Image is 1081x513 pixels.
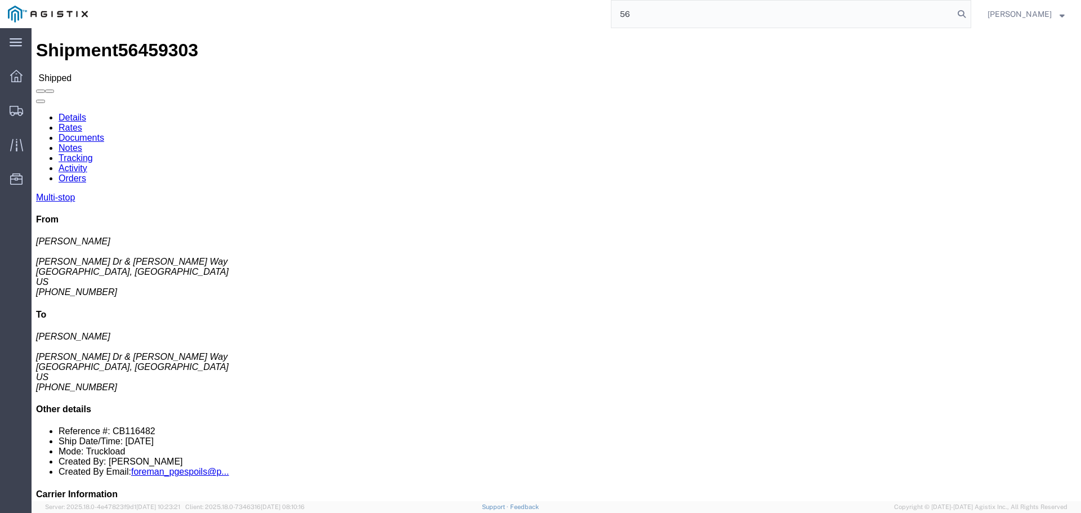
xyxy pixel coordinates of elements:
span: Eli Amezcua [988,8,1052,20]
span: Server: 2025.18.0-4e47823f9d1 [45,503,180,510]
a: Feedback [510,503,539,510]
span: [DATE] 10:23:21 [136,503,180,510]
span: Client: 2025.18.0-7346316 [185,503,305,510]
input: Search for shipment number, reference number [611,1,954,28]
button: [PERSON_NAME] [987,7,1065,21]
a: Support [482,503,510,510]
span: Copyright © [DATE]-[DATE] Agistix Inc., All Rights Reserved [894,502,1067,512]
span: [DATE] 08:10:16 [261,503,305,510]
img: logo [8,6,88,23]
iframe: FS Legacy Container [32,28,1081,501]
